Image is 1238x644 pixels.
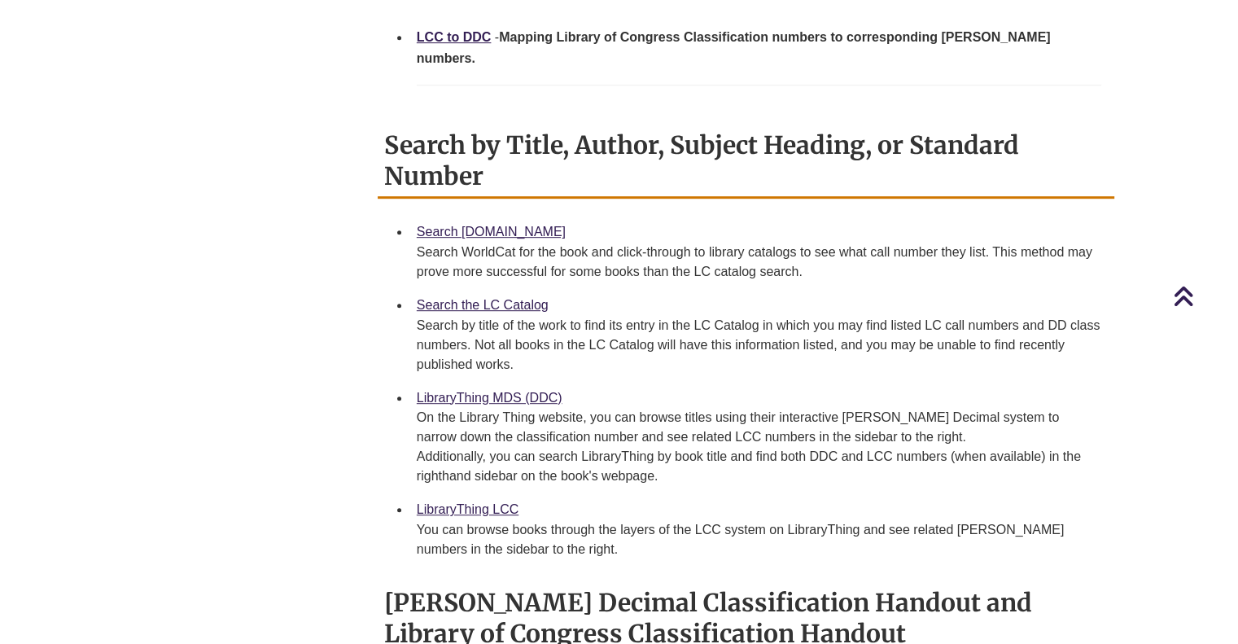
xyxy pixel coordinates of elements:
[1173,285,1234,307] a: Back to Top
[417,30,492,44] a: LCC to DDC
[417,225,566,239] a: Search [DOMAIN_NAME]
[378,125,1114,199] h2: Search by Title, Author, Subject Heading, or Standard Number
[417,316,1101,375] div: Search by title of the work to find its entry in the LC Catalog in which you may find listed LC c...
[417,408,1101,486] div: On the Library Thing website, you can browse titles using their interactive [PERSON_NAME] Decimal...
[417,30,1051,65] strong: Mapping Library of Congress Classification numbers to corresponding [PERSON_NAME] numbers.
[417,391,562,405] a: LibraryThing MDS (DDC)
[417,502,518,516] a: LibraryThing LCC
[410,20,1108,108] li: -
[417,298,549,312] a: Search the LC Catalog
[417,520,1101,559] div: You can browse books through the layers of the LCC system on LibraryThing and see related [PERSON...
[417,243,1101,282] div: Search WorldCat for the book and click-through to library catalogs to see what call number they l...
